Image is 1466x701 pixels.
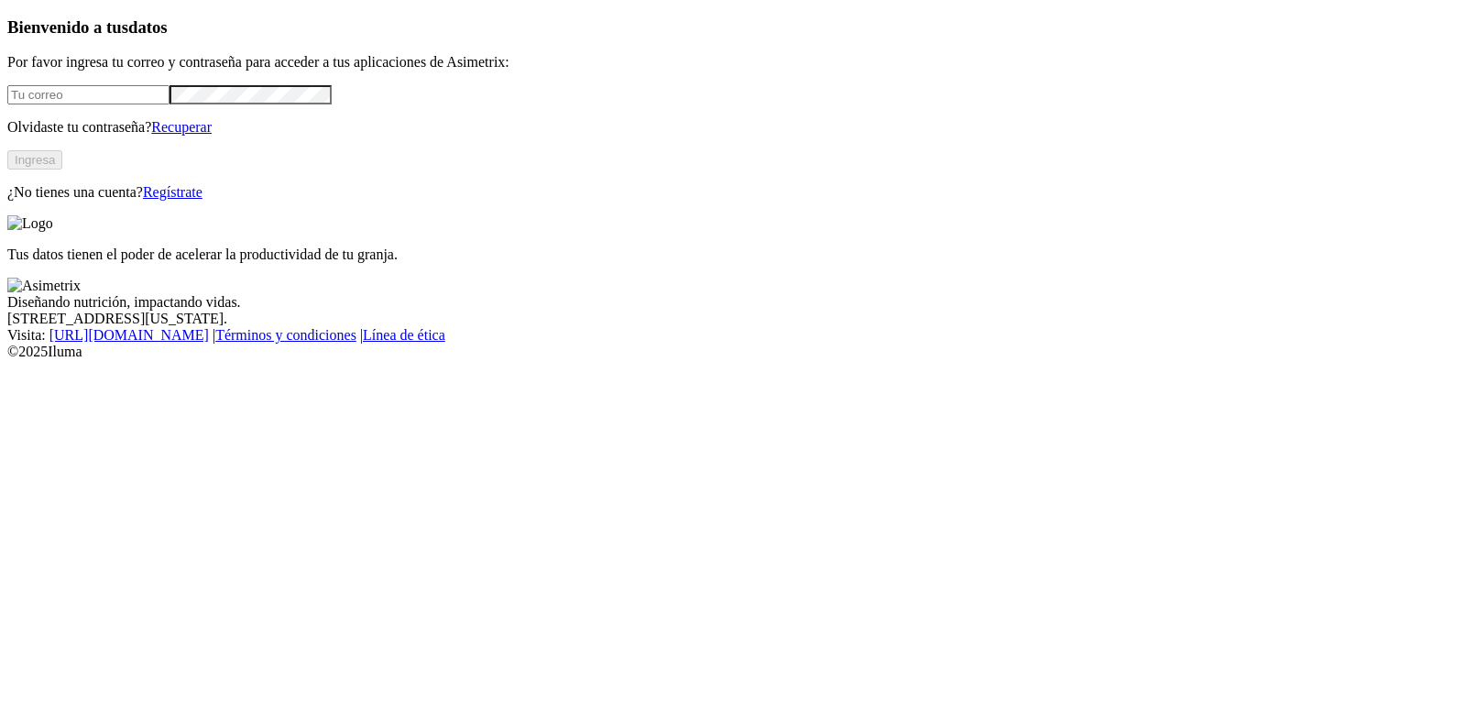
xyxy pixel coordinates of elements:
a: [URL][DOMAIN_NAME] [49,327,209,343]
div: Diseñando nutrición, impactando vidas. [7,294,1459,311]
p: Olvidaste tu contraseña? [7,119,1459,136]
div: [STREET_ADDRESS][US_STATE]. [7,311,1459,327]
div: © 2025 Iluma [7,344,1459,360]
p: ¿No tienes una cuenta? [7,184,1459,201]
img: Asimetrix [7,278,81,294]
a: Regístrate [143,184,202,200]
a: Términos y condiciones [215,327,356,343]
h3: Bienvenido a tus [7,17,1459,38]
input: Tu correo [7,85,170,104]
a: Línea de ética [363,327,445,343]
span: datos [128,17,168,37]
p: Por favor ingresa tu correo y contraseña para acceder a tus aplicaciones de Asimetrix: [7,54,1459,71]
a: Recuperar [151,119,212,135]
img: Logo [7,215,53,232]
div: Visita : | | [7,327,1459,344]
button: Ingresa [7,150,62,170]
p: Tus datos tienen el poder de acelerar la productividad de tu granja. [7,246,1459,263]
